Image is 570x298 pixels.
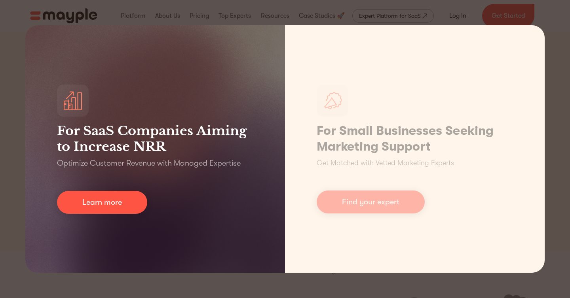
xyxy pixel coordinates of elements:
[317,123,513,155] h1: For Small Businesses Seeking Marketing Support
[57,191,147,214] a: Learn more
[57,123,253,155] h3: For SaaS Companies Aiming to Increase NRR
[317,190,425,213] a: Find your expert
[317,158,454,168] p: Get Matched with Vetted Marketing Experts
[57,158,241,169] p: Optimize Customer Revenue with Managed Expertise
